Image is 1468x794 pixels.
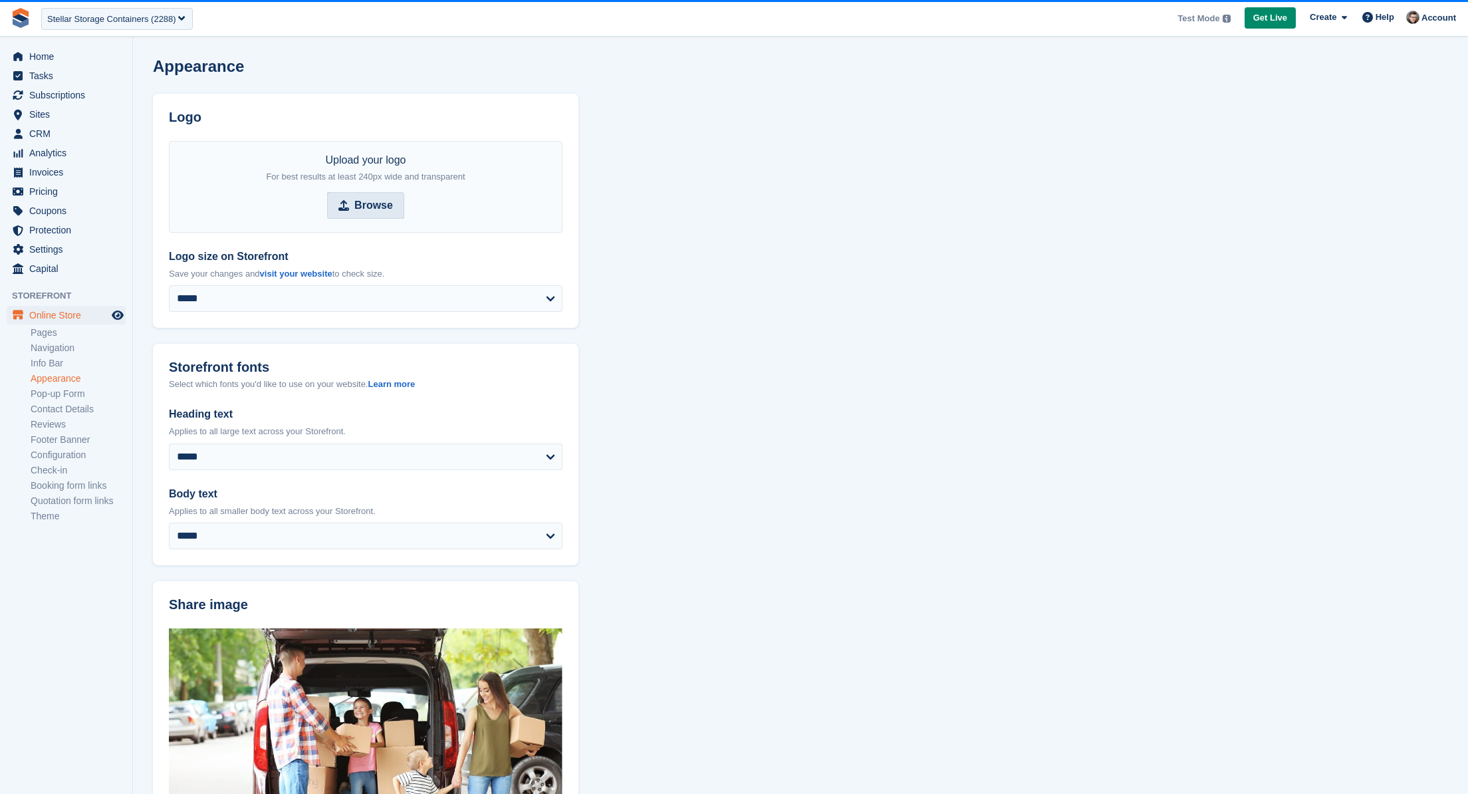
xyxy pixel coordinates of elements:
a: Appearance [31,372,126,385]
p: Applies to all smaller body text across your Storefront. [169,505,562,518]
span: Capital [29,259,109,278]
a: menu [7,163,126,182]
div: Upload your logo [266,152,465,184]
span: Create [1310,11,1336,24]
span: Account [1421,11,1456,25]
div: Stellar Storage Containers (2288) [47,13,176,26]
a: Configuration [31,449,126,462]
img: stora-icon-8386f47178a22dfd0bd8f6a31ec36ba5ce8667c1dd55bd0f319d3a0aa187defe.svg [11,8,31,28]
span: Coupons [29,201,109,220]
span: Subscriptions [29,86,109,104]
h2: Share image [169,597,562,612]
span: Analytics [29,144,109,162]
a: menu [7,47,126,66]
span: CRM [29,124,109,143]
img: icon-info-grey-7440780725fd019a000dd9b08b2336e03edf1995a4989e88bcd33f0948082b44.svg [1223,15,1231,23]
span: Test Mode [1177,12,1219,25]
span: For best results at least 240px wide and transparent [266,172,465,182]
label: Logo size on Storefront [169,249,562,265]
a: menu [7,221,126,239]
a: Learn more [368,379,415,389]
a: menu [7,306,126,325]
p: Save your changes and to check size. [169,267,562,281]
a: menu [7,105,126,124]
span: Get Live [1253,11,1287,25]
label: Heading text [169,406,562,422]
h2: Storefront fonts [169,360,269,375]
a: Get Live [1245,7,1296,29]
span: Online Store [29,306,109,325]
a: Booking form links [31,479,126,492]
a: Preview store [110,307,126,323]
a: Contact Details [31,403,126,416]
a: Quotation form links [31,495,126,507]
span: Pricing [29,182,109,201]
a: menu [7,259,126,278]
a: menu [7,66,126,85]
span: Sites [29,105,109,124]
span: Invoices [29,163,109,182]
a: Check-in [31,464,126,477]
a: menu [7,86,126,104]
p: Applies to all large text across your Storefront. [169,425,562,438]
input: Browse [327,192,404,219]
a: visit your website [260,269,332,279]
span: Tasks [29,66,109,85]
span: Storefront [12,289,132,303]
a: Info Bar [31,357,126,370]
a: Pop-up Form [31,388,126,400]
a: menu [7,144,126,162]
a: Reviews [31,418,126,431]
h1: Appearance [153,57,244,75]
a: menu [7,124,126,143]
strong: Browse [354,198,393,213]
div: Select which fonts you'd like to use on your website. [169,378,562,391]
a: Theme [31,510,126,523]
a: menu [7,182,126,201]
a: menu [7,240,126,259]
span: Home [29,47,109,66]
span: Help [1376,11,1394,24]
a: Footer Banner [31,434,126,446]
a: menu [7,201,126,220]
img: Steven Hylands [1406,11,1419,24]
h2: Logo [169,110,562,125]
a: Navigation [31,342,126,354]
span: Protection [29,221,109,239]
span: Settings [29,240,109,259]
label: Body text [169,486,562,502]
a: Pages [31,327,126,339]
